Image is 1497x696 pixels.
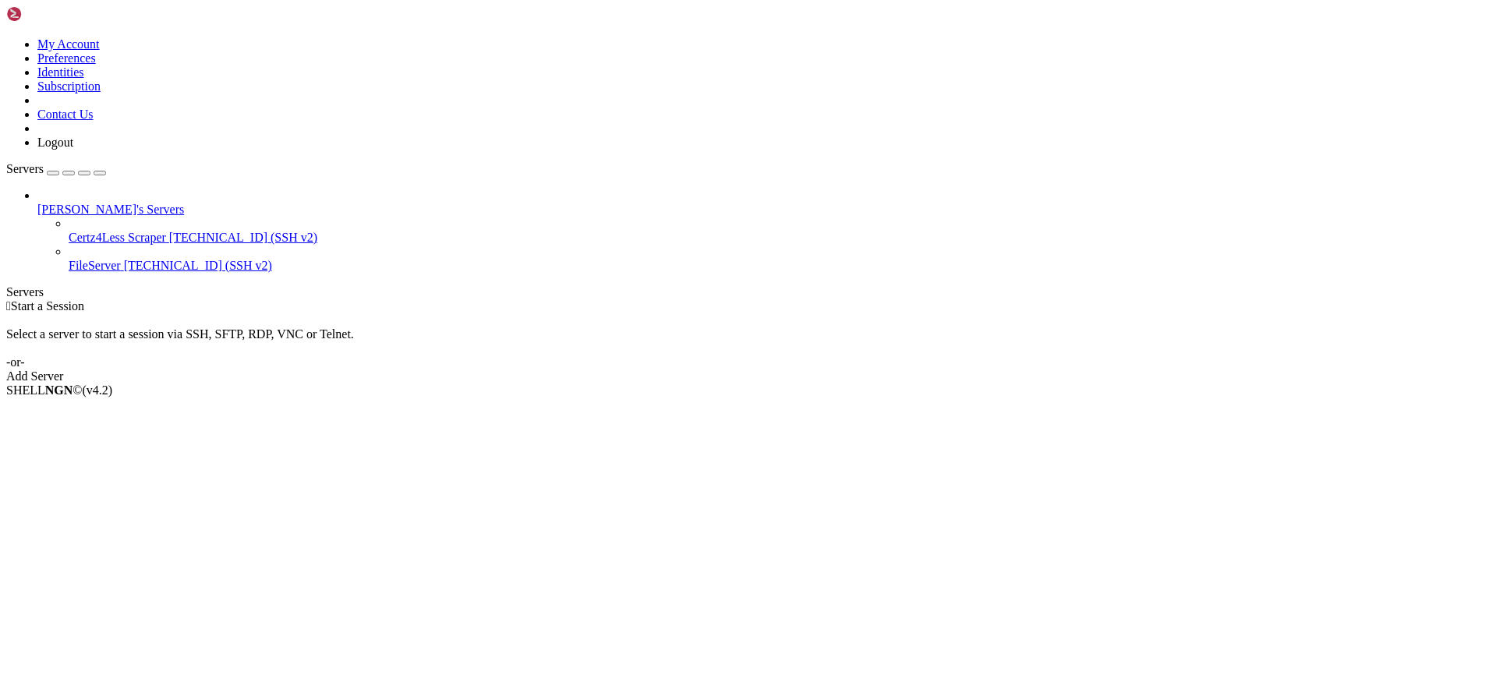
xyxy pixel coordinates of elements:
span: Certz4Less Scraper [69,231,166,244]
span: Servers [6,162,44,175]
a: My Account [37,37,100,51]
a: Servers [6,162,106,175]
span: Start a Session [11,299,84,313]
div: Add Server [6,369,1491,383]
a: Subscription [37,79,101,93]
span:  [6,299,11,313]
a: FileServer [TECHNICAL_ID] (SSH v2) [69,259,1491,273]
span: SHELL © [6,383,112,397]
li: [PERSON_NAME]'s Servers [37,189,1491,273]
img: Shellngn [6,6,96,22]
div: Select a server to start a session via SSH, SFTP, RDP, VNC or Telnet. -or- [6,313,1491,369]
a: Logout [37,136,73,149]
a: [PERSON_NAME]'s Servers [37,203,1491,217]
li: FileServer [TECHNICAL_ID] (SSH v2) [69,245,1491,273]
a: Identities [37,65,84,79]
b: NGN [45,383,73,397]
a: Certz4Less Scraper [TECHNICAL_ID] (SSH v2) [69,231,1491,245]
span: [TECHNICAL_ID] (SSH v2) [124,259,272,272]
div: Servers [6,285,1491,299]
span: FileServer [69,259,121,272]
span: [TECHNICAL_ID] (SSH v2) [169,231,317,244]
span: 4.2.0 [83,383,113,397]
span: [PERSON_NAME]'s Servers [37,203,184,216]
li: Certz4Less Scraper [TECHNICAL_ID] (SSH v2) [69,217,1491,245]
a: Contact Us [37,108,94,121]
a: Preferences [37,51,96,65]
